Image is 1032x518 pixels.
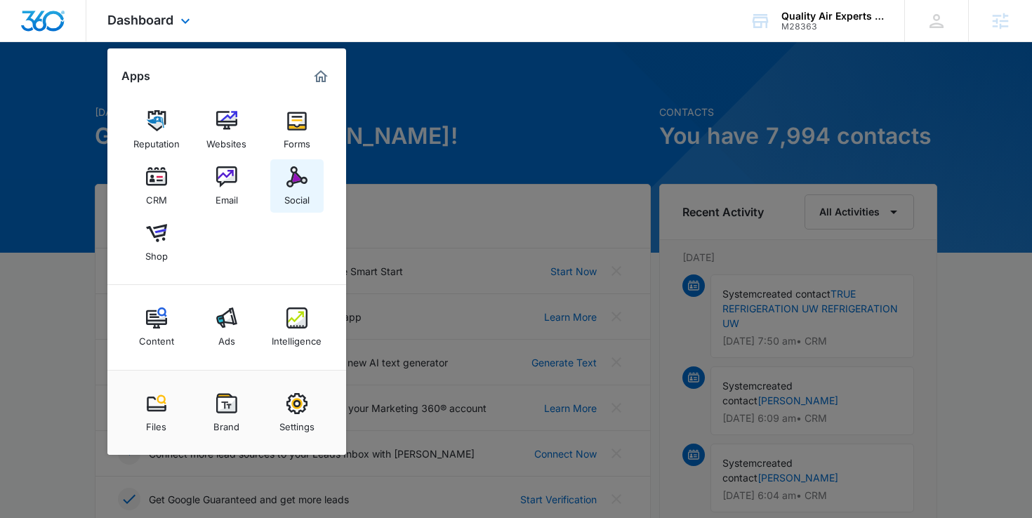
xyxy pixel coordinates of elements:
[200,300,253,354] a: Ads
[107,13,173,27] span: Dashboard
[270,103,324,157] a: Forms
[206,131,246,150] div: Websites
[310,65,332,88] a: Marketing 360® Dashboard
[781,11,884,22] div: account name
[200,103,253,157] a: Websites
[270,300,324,354] a: Intelligence
[200,386,253,439] a: Brand
[218,328,235,347] div: Ads
[145,244,168,262] div: Shop
[130,300,183,354] a: Content
[279,414,315,432] div: Settings
[130,215,183,269] a: Shop
[216,187,238,206] div: Email
[272,328,322,347] div: Intelligence
[284,187,310,206] div: Social
[133,131,180,150] div: Reputation
[139,328,174,347] div: Content
[146,187,167,206] div: CRM
[130,103,183,157] a: Reputation
[781,22,884,32] div: account id
[213,414,239,432] div: Brand
[130,386,183,439] a: Files
[270,159,324,213] a: Social
[284,131,310,150] div: Forms
[146,414,166,432] div: Files
[200,159,253,213] a: Email
[121,69,150,83] h2: Apps
[270,386,324,439] a: Settings
[130,159,183,213] a: CRM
